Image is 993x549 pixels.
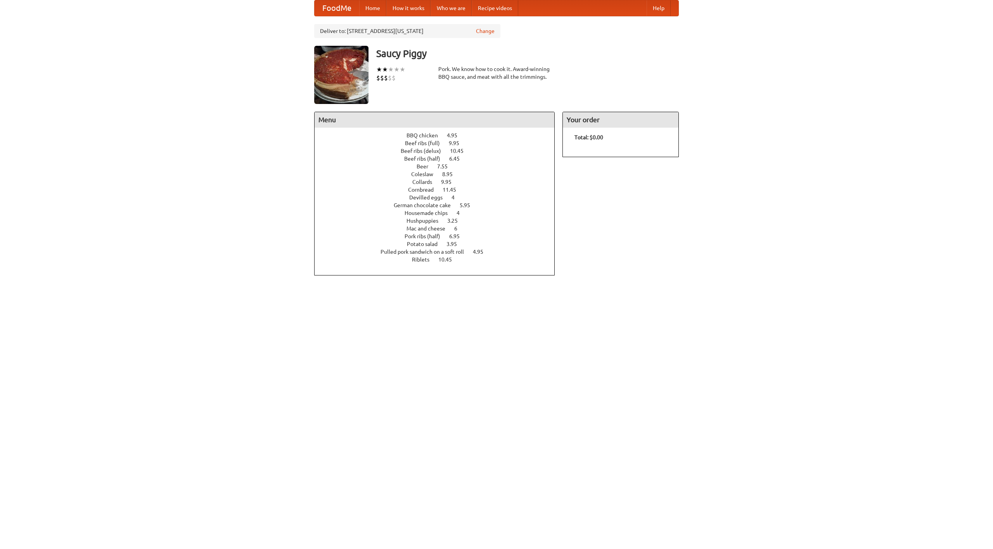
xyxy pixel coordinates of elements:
span: 4.95 [447,132,465,139]
a: Mac and cheese 6 [407,225,472,232]
span: Pulled pork sandwich on a soft roll [381,249,472,255]
li: ★ [376,65,382,74]
span: 4 [452,194,462,201]
span: 9.95 [449,140,467,146]
a: Home [359,0,386,16]
img: angular.jpg [314,46,368,104]
span: BBQ chicken [407,132,446,139]
a: Recipe videos [472,0,518,16]
span: Devilled eggs [409,194,450,201]
span: Coleslaw [411,171,441,177]
a: Collards 9.95 [412,179,466,185]
a: Beef ribs (half) 6.45 [404,156,474,162]
span: 11.45 [443,187,464,193]
b: Total: $0.00 [574,134,603,140]
a: Coleslaw 8.95 [411,171,467,177]
li: $ [380,74,384,82]
h3: Saucy Piggy [376,46,679,61]
span: Hushpuppies [407,218,446,224]
span: 6.45 [449,156,467,162]
a: Beef ribs (delux) 10.45 [401,148,478,154]
li: $ [384,74,388,82]
li: $ [376,74,380,82]
li: ★ [394,65,400,74]
a: Pulled pork sandwich on a soft roll 4.95 [381,249,498,255]
span: German chocolate cake [394,202,458,208]
span: 3.95 [446,241,465,247]
div: Deliver to: [STREET_ADDRESS][US_STATE] [314,24,500,38]
a: Hushpuppies 3.25 [407,218,472,224]
a: Change [476,27,495,35]
a: How it works [386,0,431,16]
span: Riblets [412,256,437,263]
a: Who we are [431,0,472,16]
a: BBQ chicken 4.95 [407,132,472,139]
span: 5.95 [460,202,478,208]
li: ★ [382,65,388,74]
a: Beef ribs (full) 9.95 [405,140,474,146]
h4: Your order [563,112,678,128]
a: Cornbread 11.45 [408,187,471,193]
span: 8.95 [442,171,460,177]
li: $ [388,74,392,82]
span: 3.25 [447,218,465,224]
span: Collards [412,179,440,185]
a: Pork ribs (half) 6.95 [405,233,474,239]
a: German chocolate cake 5.95 [394,202,484,208]
a: Beer 7.55 [417,163,462,170]
li: $ [392,74,396,82]
span: Housemade chips [405,210,455,216]
span: 4.95 [473,249,491,255]
span: 4 [457,210,467,216]
li: ★ [388,65,394,74]
span: Pork ribs (half) [405,233,448,239]
a: FoodMe [315,0,359,16]
span: Mac and cheese [407,225,453,232]
span: Potato salad [407,241,445,247]
a: Housemade chips 4 [405,210,474,216]
span: 10.45 [450,148,471,154]
span: 9.95 [441,179,459,185]
a: Potato salad 3.95 [407,241,471,247]
a: Riblets 10.45 [412,256,466,263]
span: 10.45 [438,256,460,263]
a: Help [647,0,671,16]
a: Devilled eggs 4 [409,194,469,201]
span: Beef ribs (full) [405,140,448,146]
span: 7.55 [437,163,455,170]
span: Cornbread [408,187,441,193]
span: Beer [417,163,436,170]
div: Pork. We know how to cook it. Award-winning BBQ sauce, and meat with all the trimmings. [438,65,555,81]
span: 6.95 [449,233,467,239]
span: Beef ribs (delux) [401,148,449,154]
li: ★ [400,65,405,74]
h4: Menu [315,112,554,128]
span: Beef ribs (half) [404,156,448,162]
span: 6 [454,225,465,232]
